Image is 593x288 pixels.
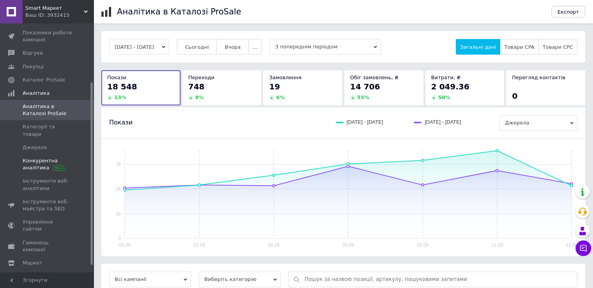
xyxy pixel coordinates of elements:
[270,39,381,55] span: З попереднім періодом
[25,12,94,19] div: Ваш ID: 3932415
[512,75,565,80] span: Перегляд контактів
[431,75,461,80] span: Витрати, ₴
[460,44,496,50] span: Загальні дані
[248,39,262,55] button: ...
[253,44,257,50] span: ...
[109,39,169,55] button: [DATE] - [DATE]
[431,82,469,91] span: 2 049.36
[558,9,579,15] span: Експорт
[269,82,280,91] span: 19
[23,157,72,171] span: Конкурентна аналітика
[225,44,241,50] span: Вчора
[107,82,137,91] span: 18 548
[195,94,204,100] span: 8 %
[512,91,517,101] span: 0
[23,90,50,97] span: Аналітика
[551,6,586,18] button: Експорт
[23,178,72,192] span: Інструменти веб-аналітики
[575,240,591,256] button: Чат з покупцем
[23,29,72,43] span: Показники роботи компанії
[109,118,133,127] span: Покази
[417,242,428,248] text: 10.09
[23,50,43,57] span: Відгуки
[538,39,577,55] button: Товари CPC
[109,272,191,287] span: Всі кампанії
[566,242,577,248] text: 12.09
[23,63,44,70] span: Покупці
[193,242,205,248] text: 07.09
[456,39,500,55] button: Загальні дані
[23,103,72,117] span: Аналітика в Каталозі ProSale
[216,39,249,55] button: Вчора
[116,162,121,167] text: 3k
[117,7,241,16] h1: Аналітика в Каталозі ProSale
[23,260,42,267] span: Маркет
[438,94,450,100] span: 50 %
[269,75,301,80] span: Замовлення
[500,39,538,55] button: Товари CPA
[116,211,121,217] text: 1k
[23,219,72,233] span: Управління сайтом
[188,82,205,91] span: 748
[118,236,121,241] text: 0
[357,94,369,100] span: 55 %
[491,242,503,248] text: 11.09
[119,242,131,248] text: 06.09
[23,76,65,84] span: Каталог ProSale
[543,44,573,50] span: Товари CPC
[342,242,354,248] text: 09.09
[350,82,380,91] span: 14 706
[23,144,47,151] span: Джерела
[23,198,72,212] span: Інструменти веб-майстра та SEO
[23,123,72,137] span: Категорії та товари
[276,94,285,100] span: 6 %
[25,5,84,12] span: Smart Маркет
[107,75,126,80] span: Покази
[114,94,126,100] span: 13 %
[304,272,573,287] input: Пошук за назвою позиції, артикулу, пошуковими запитами
[177,39,217,55] button: Сьогодні
[199,272,281,287] span: Виберіть категорію
[350,75,398,80] span: Обіг замовлень, ₴
[116,186,121,192] text: 2k
[185,44,209,50] span: Сьогодні
[268,242,280,248] text: 08.09
[499,115,577,131] span: Джерела
[188,75,214,80] span: Переходи
[504,44,534,50] span: Товари CPA
[23,239,72,253] span: Гаманець компанії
